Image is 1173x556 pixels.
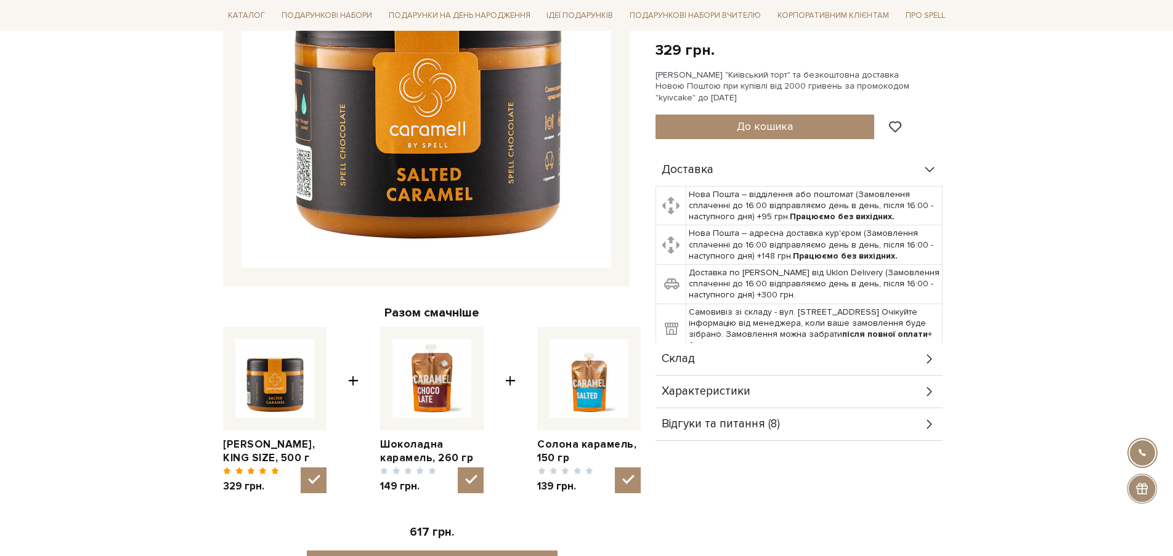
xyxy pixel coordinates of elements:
[686,225,943,265] td: Нова Пошта – адресна доставка кур'єром (Замовлення сплаченні до 16:00 відправляємо день в день, п...
[223,480,279,493] span: 329 грн.
[842,329,928,339] b: після повної оплати
[223,438,327,465] a: [PERSON_NAME], KING SIZE, 500 г
[662,386,750,397] span: Характеристики
[537,480,593,493] span: 139 грн.
[901,6,950,25] a: Про Spell
[223,305,641,321] div: Разом смачніше
[277,6,377,25] a: Подарункові набори
[686,304,943,354] td: Самовивіз зі складу - вул. [STREET_ADDRESS] Очікуйте інформацію від менеджера, коли ваше замовлен...
[380,438,484,465] a: Шоколадна карамель, 260 гр
[235,339,314,418] img: Солона карамель, KING SIZE, 500 г
[737,119,793,133] span: До кошика
[773,6,894,25] a: Корпоративним клієнтам
[662,419,780,430] span: Відгуки та питання (8)
[348,327,359,493] span: +
[537,438,641,465] a: Солона карамель, 150 гр
[550,339,628,418] img: Солона карамель, 150 гр
[505,327,516,493] span: +
[655,41,715,60] div: 329 грн.
[655,115,874,139] button: До кошика
[686,265,943,304] td: Доставка по [PERSON_NAME] від Uklon Delivery (Замовлення сплаченні до 16:00 відправляємо день в д...
[655,70,950,103] div: [PERSON_NAME] "Київський торт" та безкоштовна доставка Новою Поштою при купівлі від 2000 гривень ...
[380,480,436,493] span: 149 грн.
[662,164,713,175] span: Доставка
[410,525,454,539] span: 617 грн.
[384,6,535,25] a: Подарунки на День народження
[542,6,618,25] a: Ідеї подарунків
[223,6,270,25] a: Каталог
[625,5,766,26] a: Подарункові набори Вчителю
[790,211,895,222] b: Працюємо без вихідних.
[662,353,695,365] span: Склад
[686,186,943,225] td: Нова Пошта – відділення або поштомат (Замовлення сплаченні до 16:00 відправляємо день в день, піс...
[793,251,898,261] b: Працюємо без вихідних.
[392,339,471,418] img: Шоколадна карамель, 260 гр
